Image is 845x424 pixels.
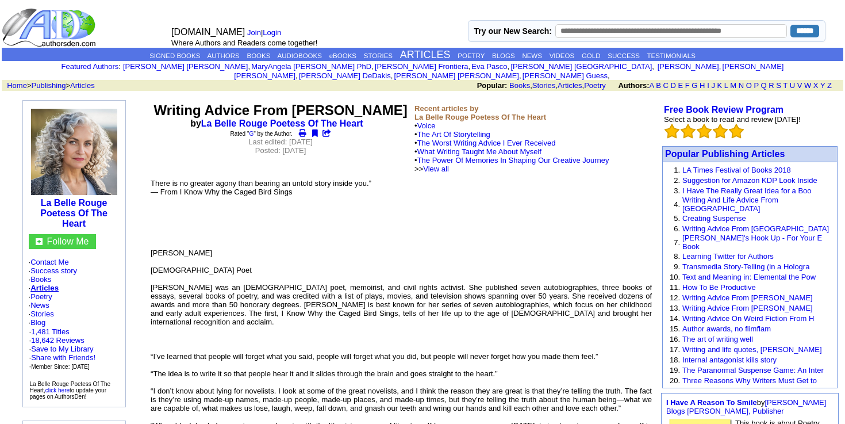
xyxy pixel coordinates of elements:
a: The Paranormal Suspense Game: An Inter [682,366,824,375]
a: Free Book Review Program [664,105,783,114]
a: eBOOKS [329,52,356,59]
a: The Art Of Storytelling [417,130,490,139]
a: Publishing [32,81,66,90]
a: SIGNED BOOKS [149,52,200,59]
a: SUCCESS [608,52,640,59]
font: • >> [414,156,609,173]
a: Contact Me [30,258,68,266]
font: 7. [674,238,680,247]
label: Try our New Search: [474,26,552,36]
a: Articles [558,81,582,90]
font: 17. [670,345,680,354]
a: Popular Publishing Articles [665,149,785,159]
font: 20. [670,376,680,385]
font: 16. [670,335,680,343]
font: i [298,73,299,79]
a: News [30,301,49,310]
a: Home [7,81,27,90]
font: [DOMAIN_NAME] [171,27,245,37]
font: La Belle Rouge Poetess Of The Heart, to update your pages on AuthorsDen! [30,381,110,400]
a: Author awards, no flimflam [682,324,771,333]
font: 9. [674,262,680,271]
a: The art of writing well [682,335,753,343]
a: Poetry [30,292,52,301]
a: W [804,81,811,90]
a: Stories [30,310,53,318]
a: BOOKS [247,52,271,59]
font: There is no greater agony than bearing an untold story inside you.” ― From I Know Why the Caged B... [151,179,371,196]
font: Where Authors and Readers come together! [171,39,317,47]
a: AUTHORS [207,52,239,59]
font: Rated " " by the Author. [230,131,292,137]
a: Follow Me [47,236,89,246]
font: i [374,64,375,70]
font: · · [29,327,96,370]
img: bigemptystars.png [697,124,712,139]
a: STORIES [364,52,393,59]
a: [PERSON_NAME] Frontiera [375,62,468,71]
font: i [509,64,510,70]
font: , , , , , , , , , , [123,62,784,80]
b: by [190,119,371,128]
b: Recent articles by La Belle Rouge Poetess Of The Heart [414,104,546,121]
font: • [414,147,609,173]
a: Stories [532,81,555,90]
a: How To Be Productive [682,283,756,292]
a: B [656,81,661,90]
a: Suggestion for Amazon KDP Look Inside [682,176,817,185]
font: : [62,62,121,71]
a: [PERSON_NAME] [GEOGRAPHIC_DATA] [510,62,652,71]
a: La Belle Rouge Poetess Of The Heart [40,198,107,228]
font: • [414,121,609,173]
img: 50390.jpg [31,109,117,195]
a: NEWS [522,52,542,59]
a: C [663,81,668,90]
a: U [790,81,795,90]
a: Three Reasons Why Writers Must Get to [682,376,817,385]
a: Y [820,81,825,90]
a: [PERSON_NAME] DeDakis [299,71,391,80]
a: Share with Friends! [31,353,95,362]
a: Writing and life quotes, [PERSON_NAME] [682,345,822,354]
a: Featured Authors [62,62,119,71]
b: Popular: [477,81,508,90]
font: Last edited: [DATE] Posted: [DATE] [248,137,313,155]
a: Creating Suspense [682,214,746,223]
font: · · · · · · · · [29,258,120,371]
font: Select a book to read and review [DATE]! [664,115,801,124]
font: i [521,73,523,79]
a: O [746,81,752,90]
a: Writing Advice From [GEOGRAPHIC_DATA] [682,224,829,233]
a: G [692,81,697,90]
a: R [769,81,774,90]
font: i [393,73,394,79]
a: Q [760,81,766,90]
img: logo_ad.gif [2,7,98,48]
font: 8. [674,252,680,261]
a: LA Times Festival of Books 2018 [682,166,791,174]
font: 5. [674,214,680,223]
font: i [654,64,655,70]
b: Authors: [618,81,649,90]
font: i [470,64,471,70]
a: Login [263,28,281,37]
font: 15. [670,324,680,333]
font: 19. [670,366,680,375]
a: AUDIOBOOKS [278,52,322,59]
a: Join [247,28,261,37]
a: Books [30,275,51,284]
a: [PERSON_NAME] [655,62,719,71]
a: T [783,81,788,90]
a: L [724,81,728,90]
font: i [610,73,611,79]
a: M [730,81,736,90]
font: Member Since: [DATE] [31,364,90,370]
a: What Writing Taught Me About Myself [417,147,541,156]
a: [PERSON_NAME] Blogs [PERSON_NAME], Publisher [666,398,826,415]
font: 18. [670,356,680,364]
font: 10. [670,273,680,281]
